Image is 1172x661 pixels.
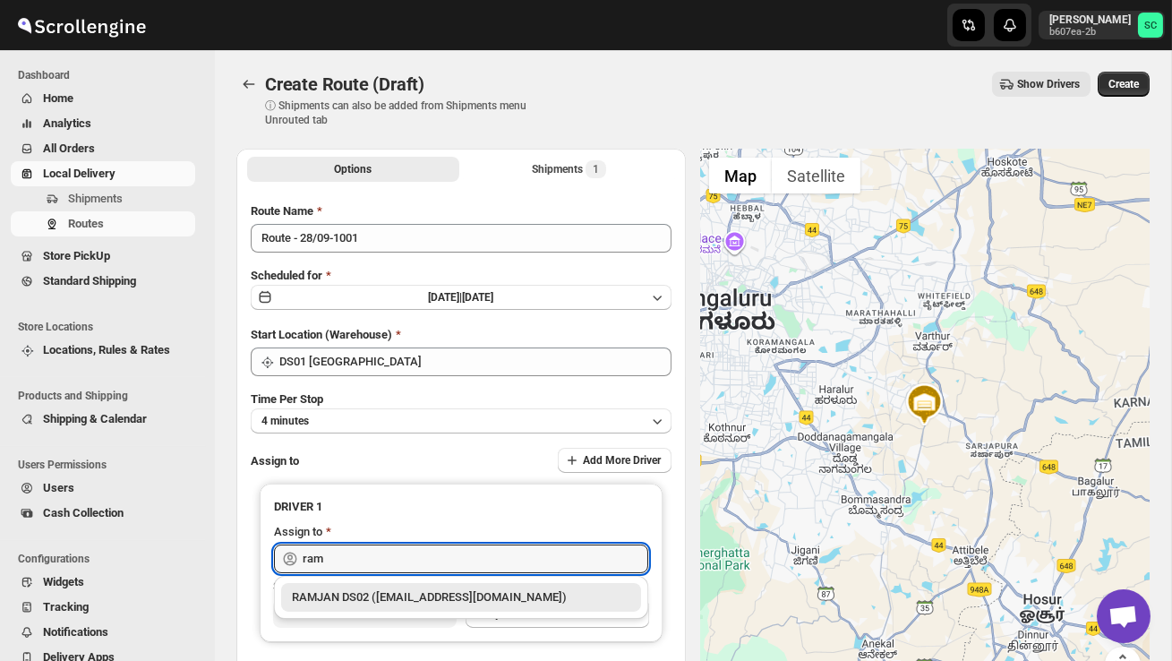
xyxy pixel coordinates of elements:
span: Configurations [18,552,202,566]
span: Home [43,91,73,105]
button: Create [1098,72,1150,97]
span: Store PickUp [43,249,110,262]
span: [DATE] | [429,291,463,304]
div: Shipments [532,160,606,178]
span: Create Route (Draft) [265,73,424,95]
span: All Orders [43,142,95,155]
span: Options [335,162,372,176]
button: Shipments [11,186,195,211]
span: Standard Shipping [43,274,136,288]
div: RAMJAN DS02 ([EMAIL_ADDRESS][DOMAIN_NAME]) [292,588,630,606]
button: User menu [1039,11,1165,39]
button: 4 minutes [251,408,672,434]
div: Open chat [1097,589,1151,643]
span: Route Name [251,204,313,218]
span: [DATE] [463,291,494,304]
span: Scheduled for [251,269,322,282]
span: 1 [593,162,599,176]
img: ScrollEngine [14,3,149,47]
button: Routes [236,72,261,97]
button: Widgets [11,570,195,595]
p: ⓘ Shipments can also be added from Shipments menu Unrouted tab [265,99,547,127]
span: Users [43,481,74,494]
span: Cash Collection [43,506,124,519]
span: Widgets [43,575,84,588]
span: Dashboard [18,68,202,82]
span: Locations, Rules & Rates [43,343,170,356]
span: Add More Driver [583,453,661,468]
button: Analytics [11,111,195,136]
button: Selected Shipments [463,157,675,182]
button: All Route Options [247,157,459,182]
button: Cash Collection [11,501,195,526]
span: Create [1108,77,1139,91]
button: All Orders [11,136,195,161]
span: Start Location (Warehouse) [251,328,392,341]
button: Routes [11,211,195,236]
span: Products and Shipping [18,389,202,403]
span: Store Locations [18,320,202,334]
span: Shipments [68,192,123,205]
button: Notifications [11,620,195,645]
span: Assign to [251,454,299,468]
button: Show Drivers [992,72,1091,97]
span: Sanjay chetri [1138,13,1163,38]
span: Users Permissions [18,458,202,472]
button: Tracking [11,595,195,620]
input: Search location [279,348,672,376]
button: Shipping & Calendar [11,407,195,432]
button: Locations, Rules & Rates [11,338,195,363]
span: 4 minutes [261,414,309,428]
button: Show satellite imagery [772,158,860,193]
span: Shipping & Calendar [43,412,147,425]
li: RAMJAN DS02 (rixatoc168@evoxury.com) [274,583,648,612]
input: Eg: Bengaluru Route [251,224,672,253]
p: b607ea-2b [1049,27,1131,38]
button: Home [11,86,195,111]
span: Time Per Stop [251,392,323,406]
span: Analytics [43,116,91,130]
h3: DRIVER 1 [274,498,648,516]
p: [PERSON_NAME] [1049,13,1131,27]
text: SC [1144,20,1157,31]
button: Users [11,476,195,501]
span: Tracking [43,600,89,614]
button: Show street map [709,158,772,193]
span: Local Delivery [43,167,115,180]
span: Notifications [43,625,108,639]
button: Add More Driver [558,448,672,473]
button: [DATE]|[DATE] [251,285,672,310]
input: Search assignee [303,545,648,573]
div: Assign to [274,523,322,541]
span: Routes [68,217,104,230]
span: Show Drivers [1017,77,1080,91]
